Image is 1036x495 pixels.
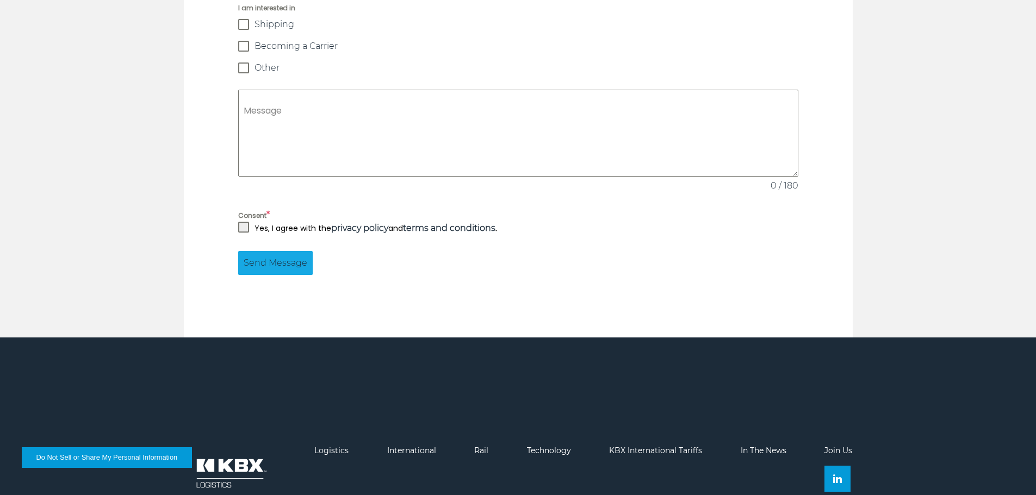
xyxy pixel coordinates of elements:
a: International [387,446,436,455]
span: 0 / 180 [755,179,798,192]
strong: . [403,223,497,234]
a: Join Us [824,446,852,455]
a: In The News [741,446,786,455]
button: Do Not Sell or Share My Personal Information [22,447,192,468]
a: KBX International Tariffs [609,446,702,455]
span: Send Message [244,256,307,270]
label: Shipping [238,19,798,30]
a: Rail [474,446,488,455]
label: Other [238,62,798,73]
a: Logistics [314,446,349,455]
a: terms and conditions [403,223,495,233]
label: Becoming a Carrier [238,41,798,52]
button: Send Message [238,251,313,275]
span: Becoming a Carrier [255,41,338,52]
p: Yes, I agree with the and [255,222,497,235]
span: I am interested in [238,3,798,14]
label: Consent [238,209,798,222]
a: privacy policy [331,223,388,233]
span: Other [255,62,280,73]
a: Technology [527,446,571,455]
span: Shipping [255,19,294,30]
img: Linkedin [833,474,842,483]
